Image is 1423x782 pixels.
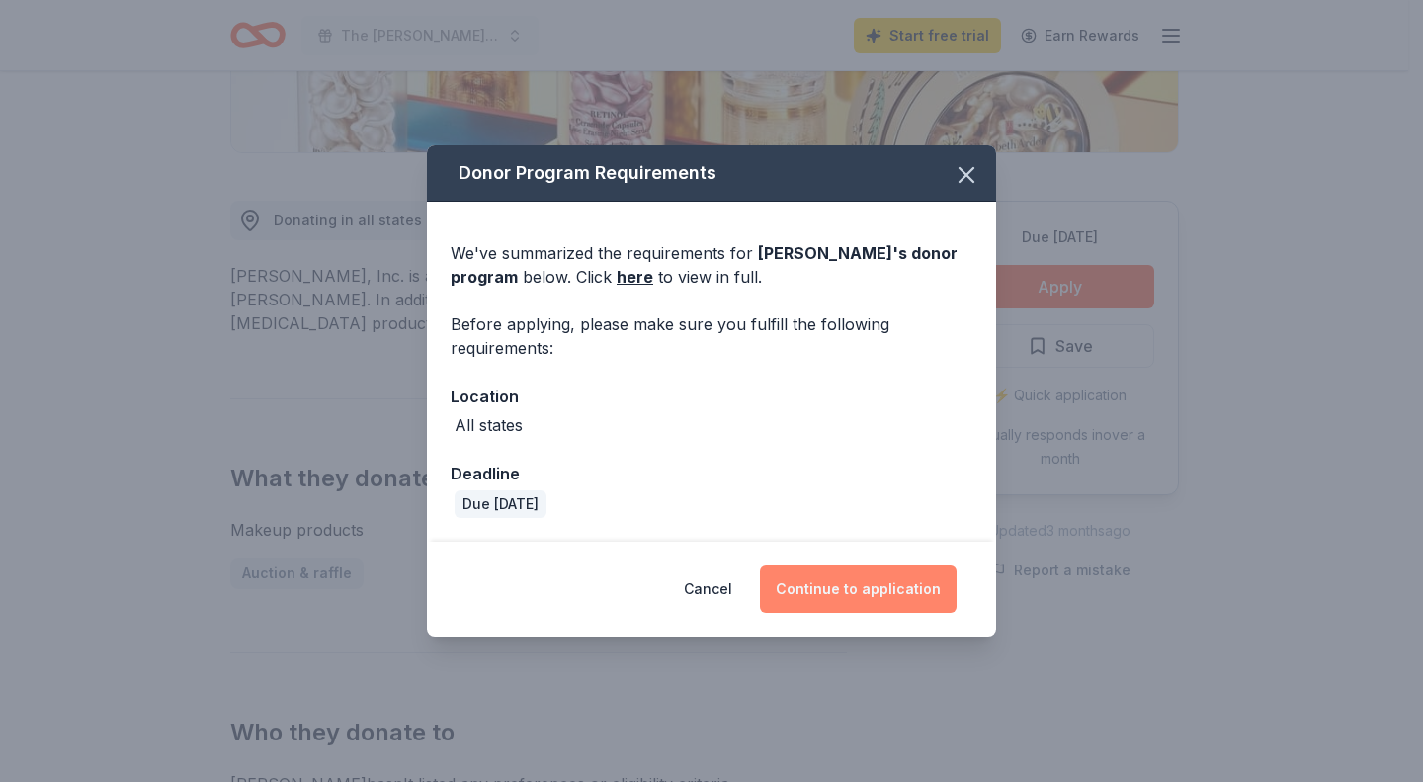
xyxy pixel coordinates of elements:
[455,490,546,518] div: Due [DATE]
[617,265,653,289] a: here
[427,145,996,202] div: Donor Program Requirements
[684,565,732,613] button: Cancel
[760,565,957,613] button: Continue to application
[455,413,523,437] div: All states
[451,461,972,486] div: Deadline
[451,241,972,289] div: We've summarized the requirements for below. Click to view in full.
[451,312,972,360] div: Before applying, please make sure you fulfill the following requirements:
[451,384,972,409] div: Location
